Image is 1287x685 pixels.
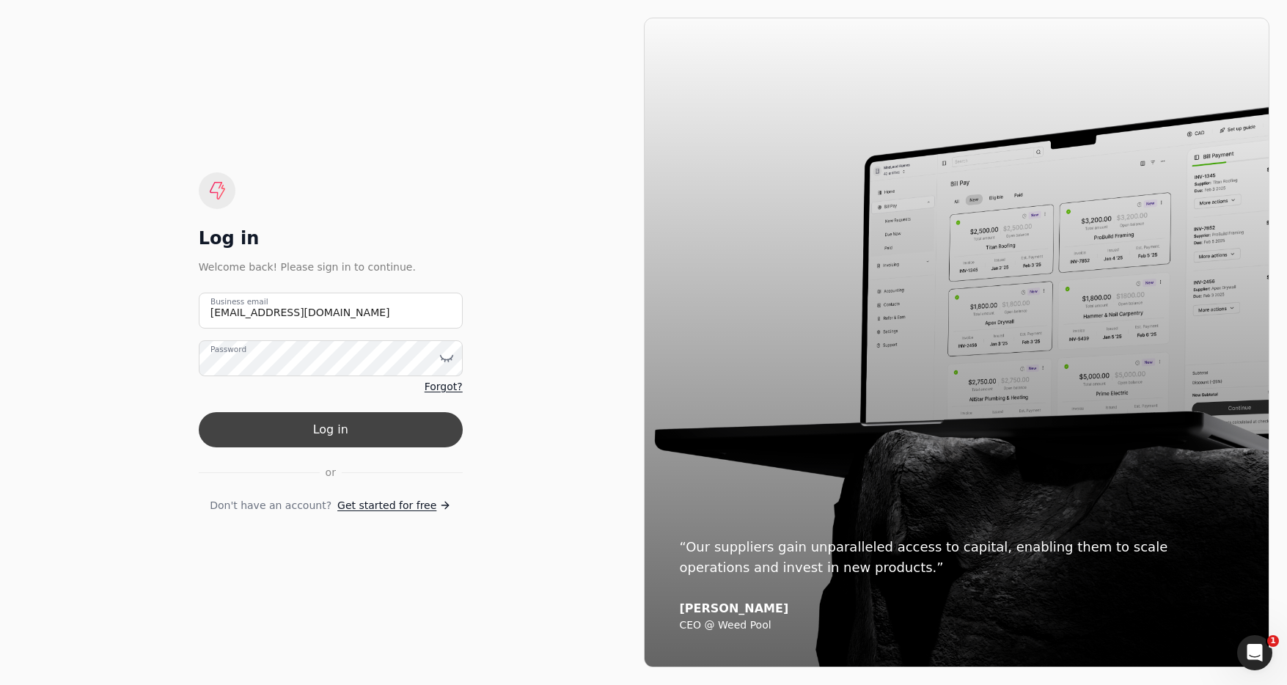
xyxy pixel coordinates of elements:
[210,498,331,513] span: Don't have an account?
[425,379,463,395] a: Forgot?
[337,498,451,513] a: Get started for free
[1267,635,1279,647] span: 1
[337,498,436,513] span: Get started for free
[1237,635,1272,670] iframe: Intercom live chat
[199,259,463,275] div: Welcome back! Please sign in to continue.
[210,343,246,355] label: Password
[680,601,1234,616] div: [PERSON_NAME]
[680,619,1234,632] div: CEO @ Weed Pool
[199,412,463,447] button: Log in
[199,227,463,250] div: Log in
[680,537,1234,578] div: “Our suppliers gain unparalleled access to capital, enabling them to scale operations and invest ...
[210,296,268,307] label: Business email
[326,465,336,480] span: or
